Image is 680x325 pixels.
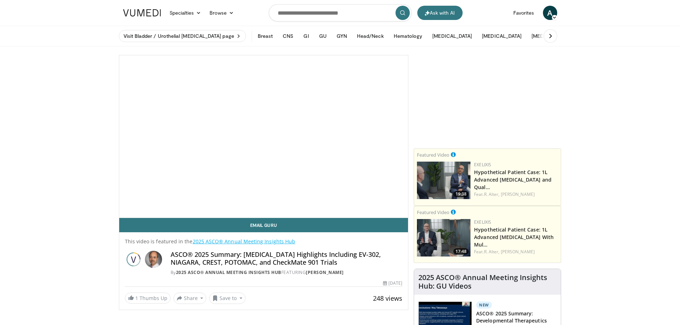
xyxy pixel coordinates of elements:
[474,191,558,198] div: Feat.
[383,280,402,286] div: [DATE]
[173,293,207,304] button: Share
[332,29,351,43] button: GYN
[474,169,551,191] a: Hypothetical Patient Case: 1L Advanced [MEDICAL_DATA] and Qual…
[418,273,556,290] h4: 2025 ASCO® Annual Meeting Insights Hub: GU Videos
[165,6,206,20] a: Specialties
[205,6,238,20] a: Browse
[484,191,500,197] a: R. Alter,
[417,219,470,257] img: 84b4300d-85e9-460f-b732-bf58958c3fce.png.150x105_q85_crop-smart_upscale.png
[299,29,313,43] button: GI
[171,269,403,276] div: By FEATURING
[389,29,427,43] button: Hematology
[417,162,470,199] a: 19:38
[176,269,281,275] a: 2025 ASCO® Annual Meeting Insights Hub
[474,162,491,168] a: Exelixis
[145,251,162,268] img: Avatar
[474,226,554,248] a: Hypothetical Patient Case: 1L Advanced [MEDICAL_DATA] With Mul…
[428,29,476,43] button: [MEDICAL_DATA]
[209,293,246,304] button: Save to
[453,191,469,197] span: 19:38
[417,209,449,215] small: Featured Video
[135,295,138,301] span: 1
[119,30,246,42] a: Visit Bladder / Urothelial [MEDICAL_DATA] page
[484,249,500,255] a: R. Alter,
[474,249,558,255] div: Feat.
[253,29,277,43] button: Breast
[476,301,492,309] p: New
[417,162,470,199] img: 7f860e55-decd-49ee-8c5f-da08edcb9540.png.150x105_q85_crop-smart_upscale.png
[123,9,161,16] img: VuMedi Logo
[306,269,344,275] a: [PERSON_NAME]
[478,29,526,43] button: [MEDICAL_DATA]
[193,238,296,245] a: 2025 ASCO® Annual Meeting Insights Hub
[125,293,171,304] a: 1 Thumbs Up
[373,294,402,303] span: 248 views
[278,29,298,43] button: CNS
[269,4,412,21] input: Search topics, interventions
[417,6,463,20] button: Ask with AI
[474,219,491,225] a: Exelixis
[509,6,539,20] a: Favorites
[527,29,575,43] button: [MEDICAL_DATA]
[171,251,403,266] h4: ASCO® 2025 Summary: [MEDICAL_DATA] Highlights Including EV-302, NIAGARA, CREST, POTOMAC, and Chec...
[543,6,557,20] a: A
[453,248,469,255] span: 17:48
[501,191,535,197] a: [PERSON_NAME]
[434,55,541,144] iframe: Advertisement
[119,218,408,232] a: Email Guru
[501,249,535,255] a: [PERSON_NAME]
[417,152,449,158] small: Featured Video
[119,55,408,218] video-js: Video Player
[315,29,331,43] button: GU
[125,238,403,245] p: This video is featured in the
[125,251,142,268] img: 2025 ASCO® Annual Meeting Insights Hub
[417,219,470,257] a: 17:48
[353,29,388,43] button: Head/Neck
